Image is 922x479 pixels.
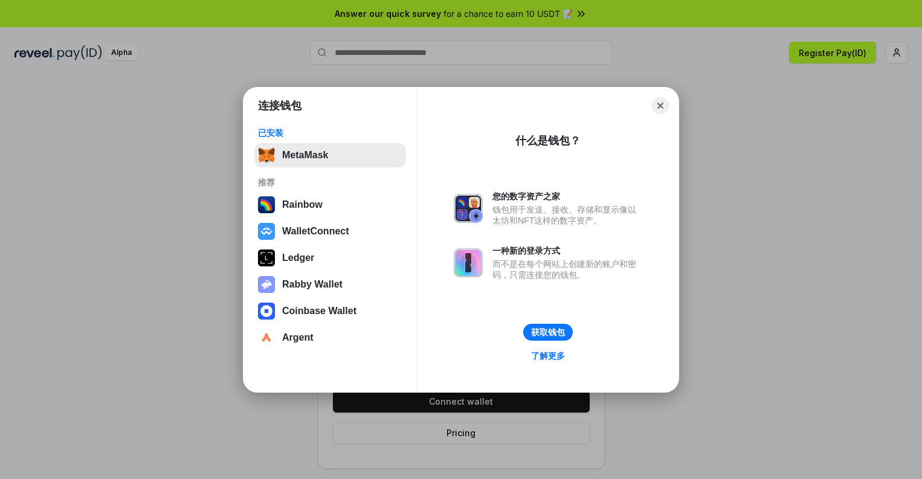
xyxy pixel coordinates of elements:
div: MetaMask [282,150,328,161]
div: 钱包用于发送、接收、存储和显示像以太坊和NFT这样的数字资产。 [492,204,642,226]
button: Close [652,97,669,114]
button: WalletConnect [254,219,406,243]
button: Argent [254,326,406,350]
button: Coinbase Wallet [254,299,406,323]
button: Ledger [254,246,406,270]
div: 一种新的登录方式 [492,245,642,256]
img: svg+xml,%3Csvg%20width%3D%22120%22%20height%3D%22120%22%20viewBox%3D%220%200%20120%20120%22%20fil... [258,196,275,213]
img: svg+xml,%3Csvg%20xmlns%3D%22http%3A%2F%2Fwww.w3.org%2F2000%2Fsvg%22%20fill%3D%22none%22%20viewBox... [454,248,483,277]
img: svg+xml,%3Csvg%20fill%3D%22none%22%20height%3D%2233%22%20viewBox%3D%220%200%2035%2033%22%20width%... [258,147,275,164]
img: svg+xml,%3Csvg%20xmlns%3D%22http%3A%2F%2Fwww.w3.org%2F2000%2Fsvg%22%20fill%3D%22none%22%20viewBox... [258,276,275,293]
button: Rainbow [254,193,406,217]
img: svg+xml,%3Csvg%20width%3D%2228%22%20height%3D%2228%22%20viewBox%3D%220%200%2028%2028%22%20fill%3D... [258,223,275,240]
div: 而不是在每个网站上创建新的账户和密码，只需连接您的钱包。 [492,259,642,280]
div: 了解更多 [531,350,565,361]
div: 什么是钱包？ [515,133,581,148]
div: 已安装 [258,127,402,138]
img: svg+xml,%3Csvg%20xmlns%3D%22http%3A%2F%2Fwww.w3.org%2F2000%2Fsvg%22%20width%3D%2228%22%20height%3... [258,249,275,266]
img: svg+xml,%3Csvg%20width%3D%2228%22%20height%3D%2228%22%20viewBox%3D%220%200%2028%2028%22%20fill%3D... [258,329,275,346]
button: 获取钱包 [523,324,573,341]
div: Rabby Wallet [282,279,343,290]
button: MetaMask [254,143,406,167]
div: Ledger [282,252,314,263]
div: Coinbase Wallet [282,306,356,317]
div: Argent [282,332,314,343]
div: 获取钱包 [531,327,565,338]
button: Rabby Wallet [254,272,406,297]
a: 了解更多 [524,348,572,364]
img: svg+xml,%3Csvg%20width%3D%2228%22%20height%3D%2228%22%20viewBox%3D%220%200%2028%2028%22%20fill%3D... [258,303,275,320]
h1: 连接钱包 [258,98,301,113]
div: Rainbow [282,199,323,210]
div: 您的数字资产之家 [492,191,642,202]
img: svg+xml,%3Csvg%20xmlns%3D%22http%3A%2F%2Fwww.w3.org%2F2000%2Fsvg%22%20fill%3D%22none%22%20viewBox... [454,194,483,223]
div: WalletConnect [282,226,349,237]
div: 推荐 [258,177,402,188]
